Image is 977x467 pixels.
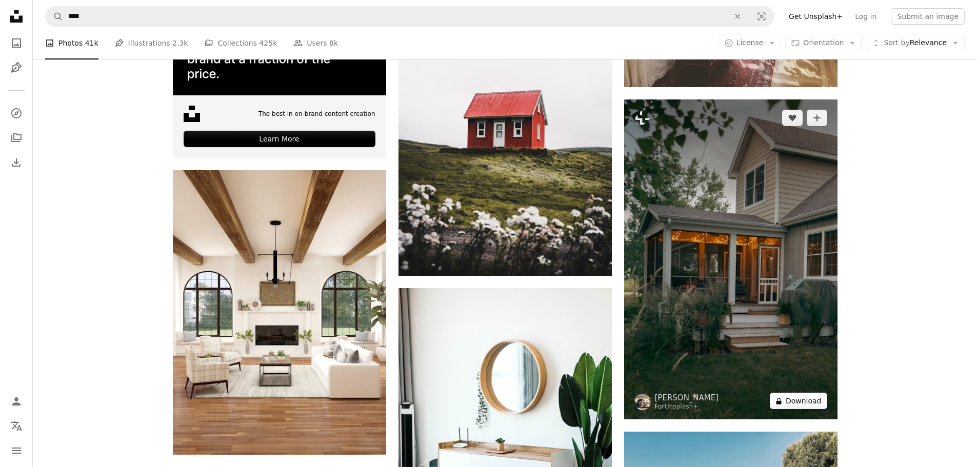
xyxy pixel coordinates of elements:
[398,9,612,276] img: red and white house surround green grass field
[293,27,338,59] a: Users 8k
[173,170,386,455] img: white sofa chair near fireplace
[6,33,27,53] a: Photos
[6,57,27,78] a: Illustrations
[866,35,965,51] button: Sort byRelevance
[884,38,909,47] span: Sort by
[770,393,827,409] button: Download
[46,7,63,26] button: Search Unsplash
[884,38,947,48] span: Relevance
[6,128,27,148] a: Collections
[6,416,27,436] button: Language
[665,403,699,410] a: Unsplash+
[749,7,774,26] button: Visual search
[115,27,188,59] a: Illustrations 2.3k
[6,103,27,124] a: Explore
[398,137,612,147] a: red and white house surround green grass field
[184,106,200,122] img: file-1631678316303-ed18b8b5cb9cimage
[259,37,277,49] span: 425k
[849,8,883,25] a: Log in
[172,37,188,49] span: 2.3k
[398,443,612,452] a: white wooden dresser with mirror
[719,35,782,51] button: License
[634,394,651,410] img: Go to Hans's profile
[329,37,338,49] span: 8k
[6,6,27,29] a: Home — Unsplash
[6,391,27,412] a: Log in / Sign up
[783,8,849,25] a: Get Unsplash+
[807,110,827,126] button: Add to Collection
[258,110,375,118] span: The best in on-brand content creation
[184,131,375,147] div: Learn More
[891,8,965,25] button: Submit an image
[173,308,386,317] a: white sofa chair near fireplace
[624,99,838,419] img: a house with a porch and a covered porch
[45,6,774,27] form: Find visuals sitewide
[6,440,27,461] button: Menu
[624,255,838,264] a: a house with a porch and a covered porch
[736,38,764,47] span: License
[6,152,27,173] a: Download History
[204,27,277,59] a: Collections 425k
[726,7,749,26] button: Clear
[785,35,862,51] button: Orientation
[782,110,803,126] button: Like
[803,38,844,47] span: Orientation
[655,403,719,411] div: For
[655,393,719,403] a: [PERSON_NAME]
